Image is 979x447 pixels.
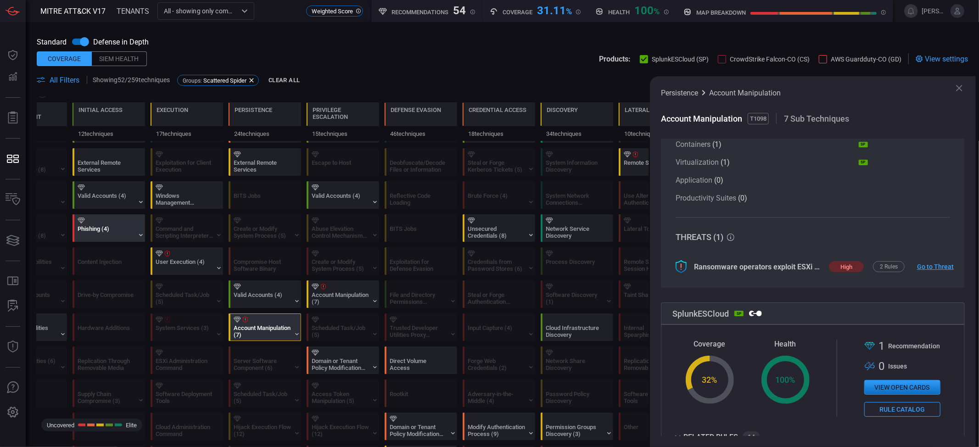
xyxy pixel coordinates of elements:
[873,261,905,272] div: 2 Rules
[541,413,613,440] div: T1069: Permission Groups Discovery
[2,336,24,358] button: Threat Intelligence
[2,44,24,66] button: Dashboard
[599,55,631,63] span: Products:
[889,363,907,370] span: Issue s
[718,54,810,63] button: CrowdStrike Falcon-CO (CS)
[463,126,535,141] div: 18 techniques
[93,38,149,46] span: Defense in Depth
[307,126,379,141] div: 15 techniques
[73,102,145,141] div: TA0001: Initial Access
[546,225,603,239] div: Network Service Discovery
[235,106,272,113] div: Persistence
[307,346,379,374] div: T1484: Domain or Tenant Policy Modification
[78,192,135,206] div: Valid Accounts (4)
[676,158,719,167] span: Virtualization
[126,422,137,429] span: Elite
[78,225,135,239] div: Phishing (4)
[761,356,810,404] div: 100 %
[391,106,441,113] div: Defense Evasion
[151,181,223,209] div: T1047: Windows Management Instrumentation
[734,311,744,316] div: SP
[93,76,170,84] p: Showing 52 / 259 techniques
[177,75,259,86] div: Groups:Scattered Spider
[541,126,613,141] div: 34 techniques
[696,9,746,16] h5: map breakdown
[925,55,968,63] span: View settings
[385,126,457,141] div: 46 techniques
[634,4,660,15] div: 100
[709,89,781,97] span: Account Manipulation
[2,66,24,88] button: Detections
[2,295,24,317] button: ALERT ANALYSIS
[73,181,145,209] div: T1078: Valid Accounts
[463,214,535,242] div: T1552: Unsecured Credentials
[672,431,953,442] div: related rules14
[546,324,603,338] div: Cloud Infrastructure Discovery
[229,313,301,341] div: T1098: Account Manipulation
[307,181,379,209] div: T1078: Valid Accounts
[748,113,769,124] span: T1098
[879,340,885,352] span: 1
[2,107,24,129] button: Reports
[308,8,356,15] span: Weighted Score
[468,424,525,437] div: Modify Authentication Process (9)
[619,148,691,176] div: T1021: Remote Services
[37,38,67,46] span: Standard
[157,106,188,113] div: Execution
[385,413,457,440] div: T1484: Domain or Tenant Policy Modification
[625,106,683,113] div: Lateral Movement
[654,6,660,16] span: %
[676,232,723,242] span: THREATS ( 1 )
[619,102,691,141] div: TA0008: Lateral Movement
[117,7,149,16] span: TENANTS
[652,56,709,63] span: SplunkESCloud (SP)
[775,340,796,348] span: Health
[831,56,901,63] span: AWS Guardduty-CO (GD)
[864,380,940,395] button: View open cards
[234,291,291,305] div: Valid Accounts (4)
[676,176,712,184] span: Application
[78,106,123,113] div: Initial Access
[624,159,681,173] div: Remote Services (8)
[784,114,849,123] span: 7 Sub Techniques
[743,431,760,442] div: 14
[686,356,734,404] div: 32 %
[738,194,747,202] span: ( 0 )
[151,126,223,141] div: 17 techniques
[156,258,213,272] div: User Execution (4)
[661,302,965,324] div: SplunkESCloud
[385,102,457,141] div: TA0005: Defense Evasion
[537,4,572,15] div: 31.11
[721,158,730,167] span: ( 1 )
[151,247,223,275] div: T1204: User Execution
[203,77,246,84] span: Scattered Spider
[78,159,135,173] div: External Remote Services
[619,126,691,141] div: 10 techniques
[2,270,24,292] button: Rule Catalog
[730,56,810,63] span: CrowdStrike Falcon-CO (CS)
[385,346,457,374] div: T1006: Direct Volume Access
[541,313,613,341] div: T1580: Cloud Infrastructure Discovery
[661,114,744,123] span: Account Manipulation
[313,106,373,120] div: Privilege Escalation
[183,78,202,84] span: Groups :
[2,377,24,399] button: Ask Us A Question
[229,280,301,308] div: T1078: Valid Accounts
[541,214,613,242] div: T1046: Network Service Discovery
[92,51,147,66] div: Siem Health
[73,126,145,141] div: 12 techniques
[859,142,868,147] div: SP
[390,358,447,371] div: Direct Volume Access
[468,225,525,239] div: Unsecured Credentials (8)
[73,148,145,176] div: T1133: External Remote Services
[864,402,940,417] button: Rule Catalog
[160,5,236,17] input: search...
[469,106,526,113] div: Credential Access
[463,102,535,141] div: TA0006: Credential Access
[2,229,24,251] button: Cards
[234,159,291,173] div: External Remote Services
[566,6,572,16] span: %
[2,402,24,424] button: Preferences
[676,140,710,149] span: Containers
[37,76,79,84] button: All Filters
